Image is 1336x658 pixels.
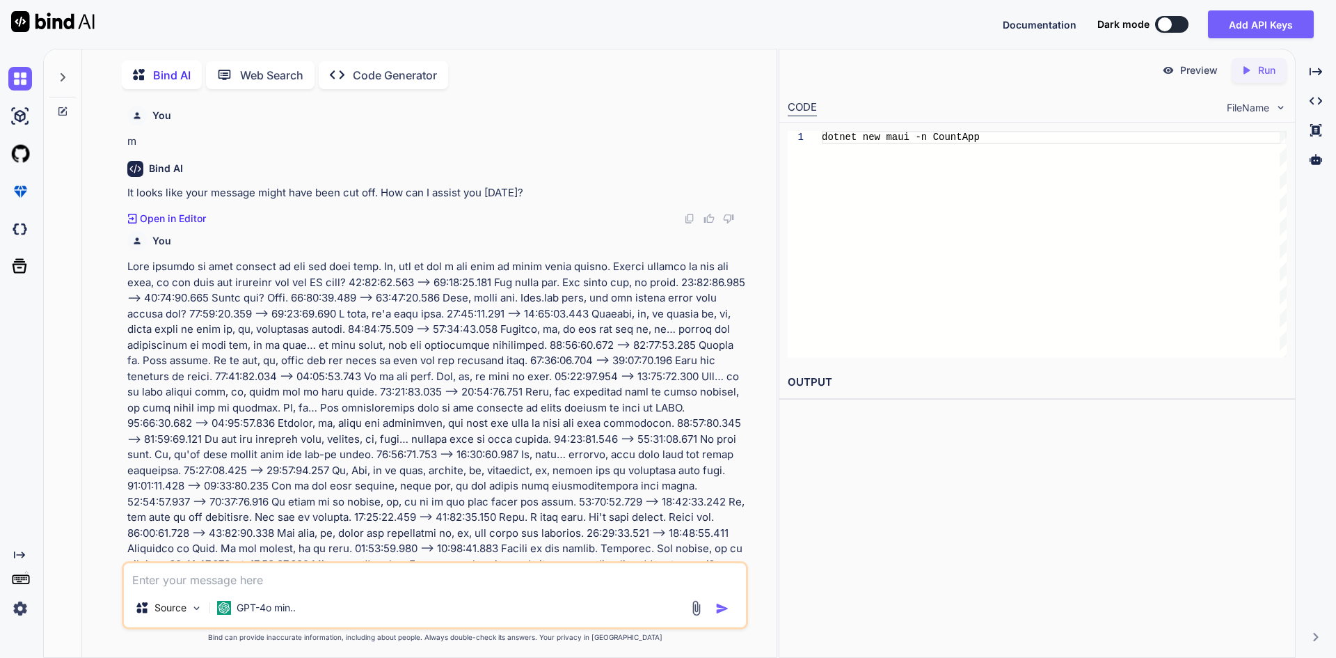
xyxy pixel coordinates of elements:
h6: You [152,109,171,123]
div: 1 [788,131,804,144]
h2: OUTPUT [779,366,1295,399]
img: chat [8,67,32,91]
p: m [127,134,745,150]
img: copy [684,213,695,224]
p: Web Search [240,67,303,84]
img: preview [1162,64,1175,77]
p: Run [1258,63,1275,77]
p: GPT-4o min.. [237,601,296,615]
button: Documentation [1003,17,1076,32]
img: Bind AI [11,11,95,32]
img: chevron down [1275,102,1287,113]
img: GPT-4o mini [217,601,231,615]
img: dislike [723,213,734,224]
button: Add API Keys [1208,10,1314,38]
p: Bind can provide inaccurate information, including about people. Always double-check its answers.... [122,632,748,643]
img: premium [8,180,32,203]
img: settings [8,597,32,620]
img: githubLight [8,142,32,166]
img: icon [715,602,729,616]
p: It looks like your message might have been cut off. How can I assist you [DATE]? [127,185,745,201]
img: like [703,213,715,224]
img: ai-studio [8,104,32,128]
img: attachment [688,600,704,616]
p: Bind AI [153,67,191,84]
p: Code Generator [353,67,437,84]
img: Pick Models [191,602,202,614]
h6: You [152,234,171,248]
p: Source [154,601,186,615]
span: Documentation [1003,19,1076,31]
p: Open in Editor [140,212,206,226]
span: dotnet new maui -n CountApp [822,132,980,143]
span: FileName [1227,101,1269,115]
span: Dark mode [1097,17,1150,31]
div: CODE [788,100,817,116]
p: Preview [1180,63,1218,77]
h6: Bind AI [149,162,183,175]
img: darkCloudIdeIcon [8,217,32,241]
